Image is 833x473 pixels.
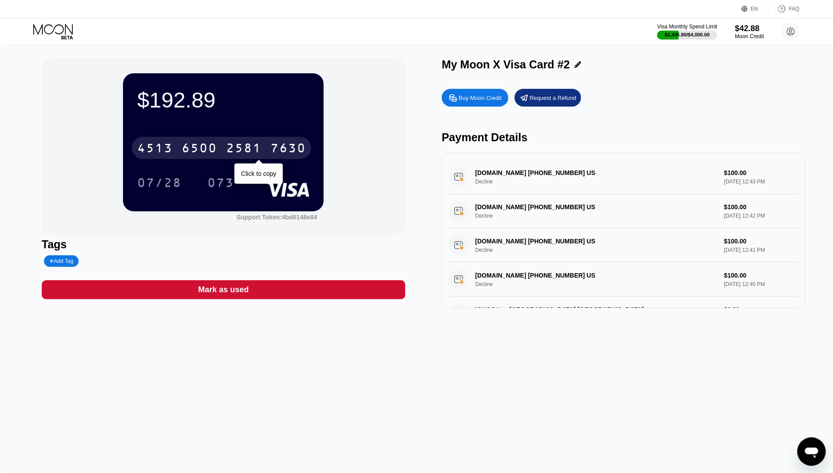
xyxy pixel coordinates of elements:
div: $192.89 [137,87,309,112]
div: Tags [42,238,405,251]
div: 07/28 [131,171,188,194]
div: 073 [201,171,241,194]
div: My Moon X Visa Card #2 [442,58,570,71]
div: Support Token: 4bd6148e84 [237,214,317,221]
div: Visa Monthly Spend Limit [657,24,717,30]
div: FAQ [769,4,800,13]
div: 07/28 [137,177,182,191]
div: $42.88Moon Credit [735,24,764,40]
div: Buy Moon Credit [442,89,508,107]
div: 073 [207,177,234,191]
div: $1,435.80 / $4,000.00 [665,32,710,37]
div: $42.88 [735,24,764,33]
div: Visa Monthly Spend Limit$1,435.80/$4,000.00 [657,24,717,40]
iframe: Button to launch messaging window [797,437,826,466]
div: Request a Refund [530,94,576,102]
div: 4513 [137,142,173,156]
div: Mark as used [198,285,249,295]
div: Add Tag [49,258,73,264]
div: Mark as used [42,280,405,299]
div: Payment Details [442,131,805,144]
div: 4513650025817630 [132,137,311,159]
div: Buy Moon Credit [459,94,502,102]
div: Moon Credit [735,33,764,40]
div: EN [751,6,758,12]
div: EN [742,4,769,13]
div: FAQ [789,6,800,12]
div: 6500 [182,142,217,156]
div: Support Token:4bd6148e84 [237,214,317,221]
div: Add Tag [44,255,79,267]
div: 7630 [270,142,306,156]
div: 2581 [226,142,262,156]
div: Click to copy [241,170,276,177]
div: Request a Refund [515,89,581,107]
